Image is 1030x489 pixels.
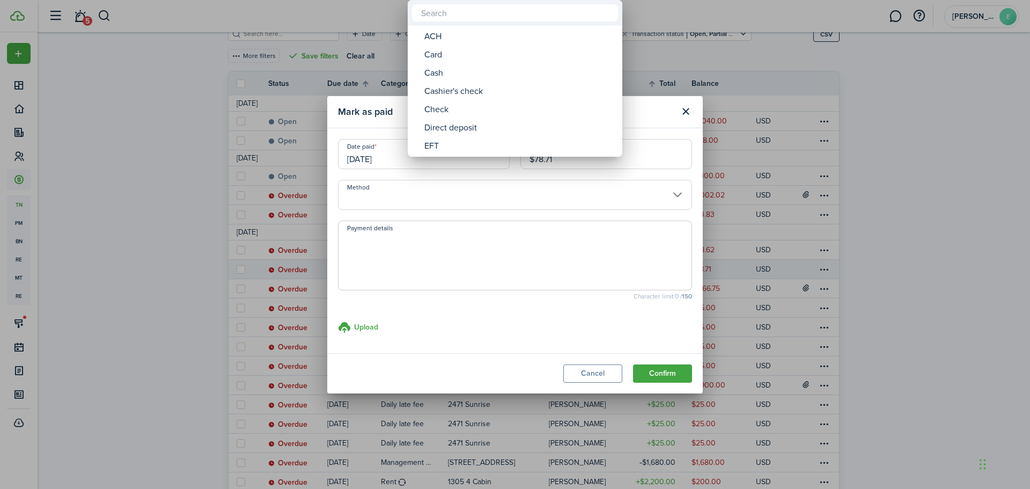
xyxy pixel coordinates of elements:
[424,119,614,137] div: Direct deposit
[424,82,614,100] div: Cashier's check
[424,137,614,155] div: EFT
[424,27,614,46] div: ACH
[424,64,614,82] div: Cash
[424,46,614,64] div: Card
[424,100,614,119] div: Check
[408,26,622,157] mbsc-wheel: Method
[412,4,618,21] input: Search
